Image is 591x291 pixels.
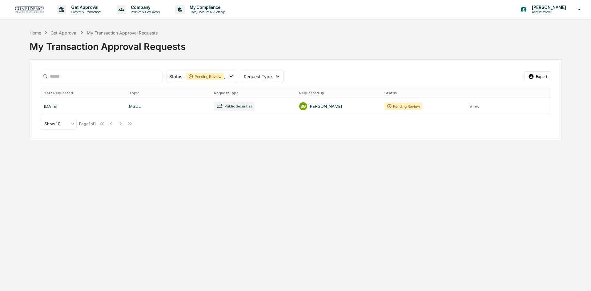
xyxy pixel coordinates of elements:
[66,10,104,14] p: Content & Transactions
[40,88,125,98] th: Date Requested
[15,6,44,13] img: logo
[571,271,588,287] iframe: Open customer support
[125,88,211,98] th: Topic
[50,30,77,35] div: Get Approval
[186,73,224,80] div: Pending Review
[527,10,569,14] p: Access People
[126,10,163,14] p: Policies & Documents
[87,30,158,35] div: My Transaction Approval Requests
[30,36,561,52] div: My Transaction Approval Requests
[295,88,381,98] th: Requested By
[126,5,163,10] p: Company
[79,121,96,126] div: Page 1 of 1
[30,30,41,35] div: Home
[185,5,228,10] p: My Compliance
[527,5,569,10] p: [PERSON_NAME]
[524,71,551,81] button: Export
[381,88,466,98] th: Status
[169,74,183,79] span: Status :
[185,10,228,14] p: Data, Deadlines & Settings
[210,88,295,98] th: Request Type
[66,5,104,10] p: Get Approval
[244,74,272,79] span: Request Type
